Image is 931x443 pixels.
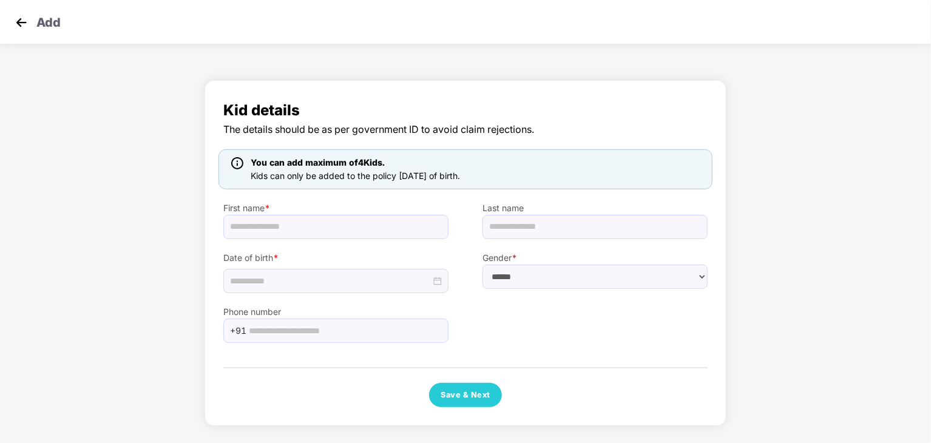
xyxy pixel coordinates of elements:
[36,13,61,28] p: Add
[223,99,708,122] span: Kid details
[12,13,30,32] img: svg+xml;base64,PHN2ZyB4bWxucz0iaHR0cDovL3d3dy53My5vcmcvMjAwMC9zdmciIHdpZHRoPSIzMCIgaGVpZ2h0PSIzMC...
[251,157,385,167] span: You can add maximum of 4 Kids.
[223,122,708,137] span: The details should be as per government ID to avoid claim rejections.
[223,305,449,319] label: Phone number
[429,383,502,407] button: Save & Next
[231,157,243,169] img: icon
[230,322,246,340] span: +91
[482,201,708,215] label: Last name
[482,251,708,265] label: Gender
[251,171,460,181] span: Kids can only be added to the policy [DATE] of birth.
[223,201,449,215] label: First name
[223,251,449,265] label: Date of birth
